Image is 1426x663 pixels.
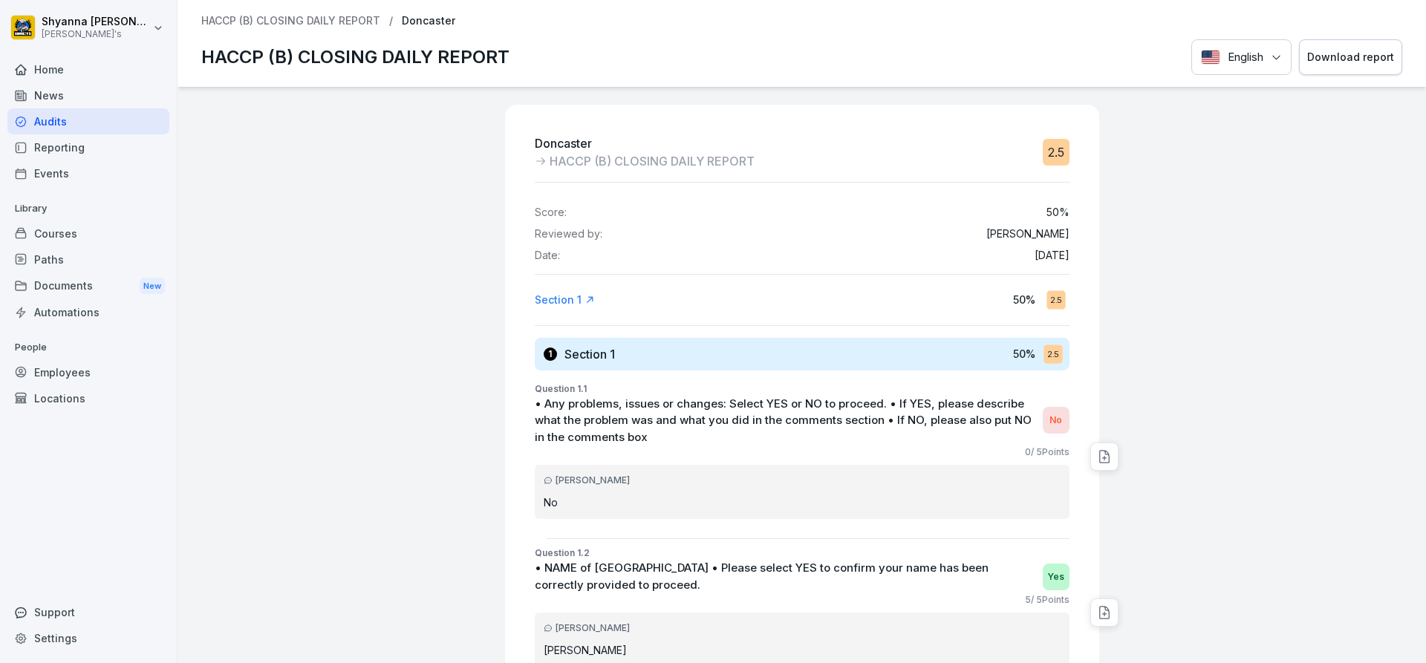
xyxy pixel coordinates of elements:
[7,359,169,385] a: Employees
[1046,206,1069,219] p: 50 %
[201,15,380,27] a: HACCP (B) CLOSING DAILY REPORT
[1013,292,1035,307] p: 50 %
[535,546,1069,560] p: Question 1.2
[535,396,1035,446] p: • Any problems, issues or changes: Select YES or NO to proceed. • If YES, please describe what th...
[564,346,615,362] h3: Section 1
[1025,593,1069,607] p: 5 / 5 Points
[1025,445,1069,459] p: 0 / 5 Points
[1191,39,1292,76] button: Language
[7,134,169,160] a: Reporting
[7,272,169,300] a: DocumentsNew
[544,474,1061,487] div: [PERSON_NAME]
[7,160,169,186] a: Events
[7,336,169,359] p: People
[544,621,1061,635] div: [PERSON_NAME]
[7,246,169,272] a: Paths
[535,134,755,152] p: Doncaster
[544,642,1061,658] p: [PERSON_NAME]
[7,385,169,411] a: Locations
[7,599,169,625] div: Support
[402,15,455,27] p: Doncaster
[7,221,169,246] a: Courses
[1043,407,1069,434] div: No
[1043,139,1069,166] div: 2.5
[7,272,169,300] div: Documents
[1307,49,1394,65] div: Download report
[7,197,169,221] p: Library
[389,15,393,27] p: /
[1043,564,1069,590] div: Yes
[7,299,169,325] a: Automations
[986,228,1069,241] p: [PERSON_NAME]
[1201,50,1220,65] img: English
[1013,346,1035,362] p: 50 %
[544,347,557,361] div: 1
[535,293,595,307] a: Section 1
[140,278,165,295] div: New
[535,382,1069,396] p: Question 1.1
[7,56,169,82] a: Home
[550,152,755,170] p: HACCP (B) CLOSING DAILY REPORT
[1046,290,1065,309] div: 2.5
[1044,344,1062,363] div: 2.5
[7,108,169,134] a: Audits
[201,44,509,71] p: HACCP (B) CLOSING DAILY REPORT
[42,29,150,39] p: [PERSON_NAME]'s
[535,249,560,262] p: Date:
[1228,49,1263,66] p: English
[7,82,169,108] a: News
[1299,39,1402,76] button: Download report
[535,560,1035,593] p: • NAME of [GEOGRAPHIC_DATA] • Please select YES to confirm your name has been correctly provided ...
[1035,249,1069,262] p: [DATE]
[42,16,150,28] p: Shyanna [PERSON_NAME]
[544,494,1061,510] p: No
[535,206,567,219] p: Score:
[535,228,602,241] p: Reviewed by:
[7,625,169,651] a: Settings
